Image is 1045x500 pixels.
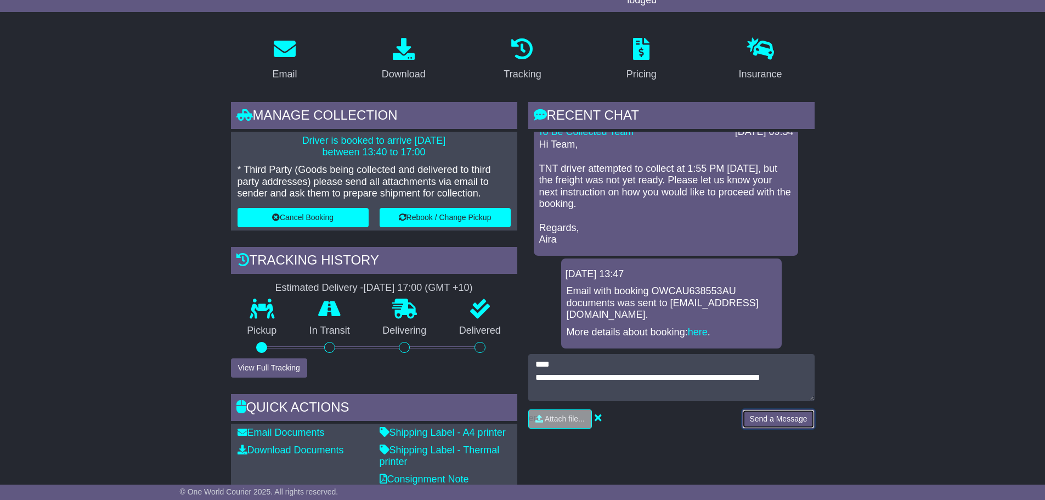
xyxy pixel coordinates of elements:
a: Tracking [496,34,548,86]
a: To Be Collected Team [538,126,634,137]
button: Send a Message [742,409,814,429]
button: Rebook / Change Pickup [380,208,511,227]
div: Estimated Delivery - [231,282,517,294]
div: [DATE] 17:00 (GMT +10) [364,282,473,294]
a: Insurance [732,34,789,86]
div: Email [272,67,297,82]
a: Pricing [619,34,664,86]
div: Quick Actions [231,394,517,424]
div: Manage collection [231,102,517,132]
div: [DATE] 13:47 [566,268,777,280]
div: [DATE] 09:54 [735,126,794,138]
div: Tracking [504,67,541,82]
a: Email Documents [238,427,325,438]
div: RECENT CHAT [528,102,815,132]
a: Consignment Note [380,474,469,485]
p: Delivering [366,325,443,337]
p: In Transit [293,325,366,337]
p: Driver is booked to arrive [DATE] between 13:40 to 17:00 [238,135,511,159]
span: © One World Courier 2025. All rights reserved. [180,487,338,496]
p: * Third Party (Goods being collected and delivered to third party addresses) please send all atta... [238,164,511,200]
div: Tracking history [231,247,517,277]
a: here [688,327,708,338]
a: Download Documents [238,445,344,456]
button: Cancel Booking [238,208,369,227]
div: Insurance [739,67,782,82]
div: Pricing [626,67,657,82]
a: Download [375,34,433,86]
a: Shipping Label - A4 printer [380,427,506,438]
a: Email [265,34,304,86]
button: View Full Tracking [231,358,307,378]
p: Email with booking OWCAU638553AU documents was sent to [EMAIL_ADDRESS][DOMAIN_NAME]. [567,285,776,321]
p: Hi Team, TNT driver attempted to collect at 1:55 PM [DATE], but the freight was not yet ready. Pl... [539,139,793,245]
p: Delivered [443,325,517,337]
p: More details about booking: . [567,327,776,339]
p: Pickup [231,325,293,337]
a: Shipping Label - Thermal printer [380,445,500,468]
div: Download [382,67,426,82]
